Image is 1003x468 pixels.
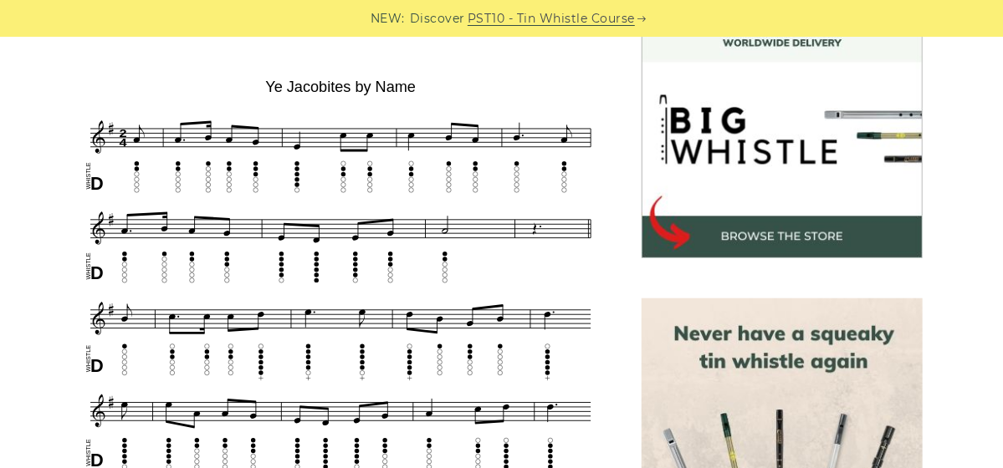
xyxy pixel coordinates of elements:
[468,9,635,28] a: PST10 - Tin Whistle Course
[410,9,465,28] span: Discover
[371,9,405,28] span: NEW:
